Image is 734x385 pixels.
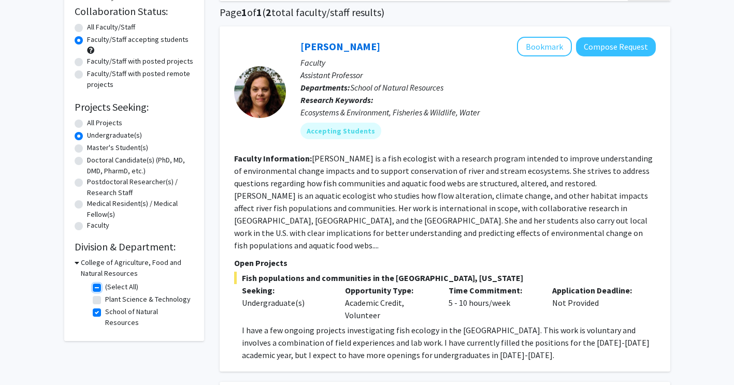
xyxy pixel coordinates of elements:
label: School of Natural Resources [105,306,191,328]
span: 1 [256,6,262,19]
div: Undergraduate(s) [242,297,330,309]
p: Open Projects [234,257,656,269]
span: School of Natural Resources [350,82,443,93]
label: Postdoctoral Researcher(s) / Research Staff [87,176,194,198]
h2: Projects Seeking: [75,101,194,113]
span: Fish populations and communities in the [GEOGRAPHIC_DATA], [US_STATE] [234,272,656,284]
label: Medical Resident(s) / Medical Fellow(s) [87,198,194,220]
label: All Faculty/Staff [87,22,135,33]
p: Opportunity Type: [345,284,433,297]
fg-read-more: [PERSON_NAME] is a fish ecologist with a research program intended to improve understanding of en... [234,153,653,250]
p: I have a few ongoing projects investigating fish ecology in the [GEOGRAPHIC_DATA]. This work is v... [242,324,656,361]
label: Faculty/Staff accepting students [87,34,189,45]
p: Application Deadline: [552,284,640,297]
p: Assistant Professor [300,69,656,81]
div: 5 - 10 hours/week [441,284,544,321]
h3: College of Agriculture, Food and Natural Resources [81,257,194,279]
p: Faculty [300,56,656,69]
h2: Collaboration Status: [75,5,194,18]
p: Seeking: [242,284,330,297]
iframe: Chat [8,338,44,377]
h1: Page of ( total faculty/staff results) [220,6,670,19]
label: Faculty/Staff with posted projects [87,56,193,67]
b: Departments: [300,82,350,93]
label: Master's Student(s) [87,142,148,153]
label: Faculty [87,220,109,231]
span: 2 [266,6,271,19]
b: Faculty Information: [234,153,312,164]
label: Doctoral Candidate(s) (PhD, MD, DMD, PharmD, etc.) [87,155,194,176]
span: 1 [241,6,247,19]
div: Academic Credit, Volunteer [337,284,441,321]
button: Add Allison Pease to Bookmarks [517,37,572,56]
button: Compose Request to Allison Pease [576,37,656,56]
label: (Select All) [105,282,138,292]
label: Faculty/Staff with posted remote projects [87,68,194,90]
a: [PERSON_NAME] [300,40,380,53]
mat-chip: Accepting Students [300,123,381,139]
div: Not Provided [544,284,648,321]
label: Plant Science & Technology [105,294,191,305]
p: Time Commitment: [449,284,537,297]
label: Undergraduate(s) [87,130,142,141]
b: Research Keywords: [300,95,373,105]
h2: Division & Department: [75,241,194,253]
div: Ecosystems & Environment, Fisheries & Wildlife, Water [300,106,656,119]
label: All Projects [87,117,122,128]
